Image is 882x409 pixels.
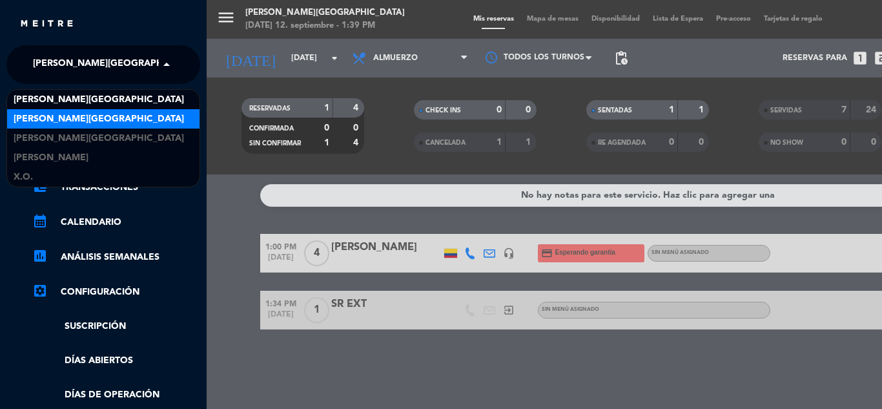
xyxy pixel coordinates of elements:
[32,180,200,195] a: account_balance_walletTransacciones
[32,388,200,403] a: Días de Operación
[33,51,203,78] span: [PERSON_NAME][GEOGRAPHIC_DATA]
[14,151,88,165] span: [PERSON_NAME]
[32,213,48,229] i: calendar_month
[32,215,200,230] a: calendar_monthCalendario
[14,170,33,185] span: X.O.
[32,353,200,368] a: Días abiertos
[14,112,184,127] span: [PERSON_NAME][GEOGRAPHIC_DATA]
[19,19,74,29] img: MEITRE
[32,249,200,265] a: assessmentANÁLISIS SEMANALES
[14,131,184,146] span: [PERSON_NAME][GEOGRAPHIC_DATA]
[32,283,48,299] i: settings_applications
[32,248,48,264] i: assessment
[32,319,200,334] a: Suscripción
[14,92,184,107] span: [PERSON_NAME][GEOGRAPHIC_DATA]
[32,284,200,300] a: Configuración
